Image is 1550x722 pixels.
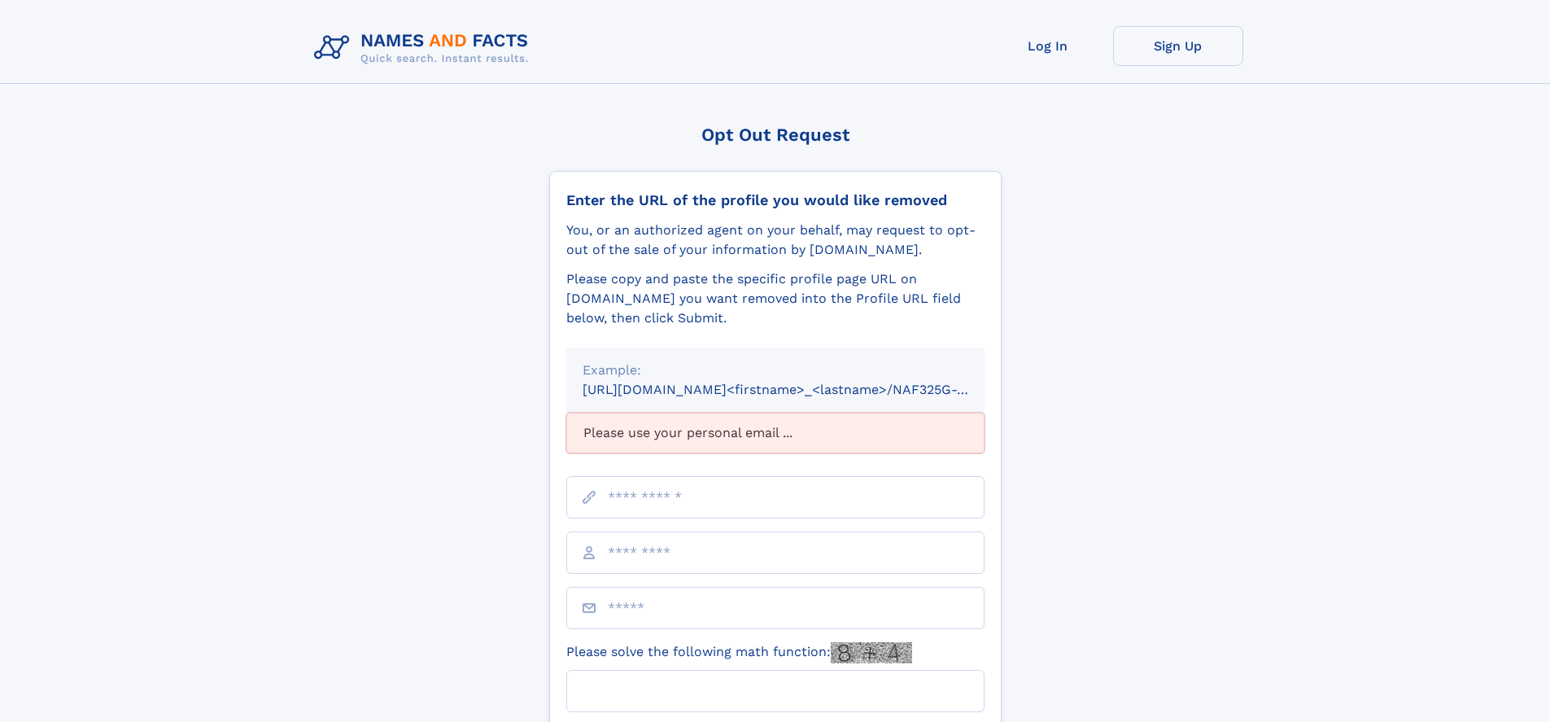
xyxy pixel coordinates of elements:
div: Enter the URL of the profile you would like removed [566,191,985,209]
div: You, or an authorized agent on your behalf, may request to opt-out of the sale of your informatio... [566,221,985,260]
label: Please solve the following math function: [566,642,912,663]
img: Logo Names and Facts [308,26,542,70]
a: Log In [983,26,1113,66]
div: Example: [583,361,968,380]
div: Opt Out Request [549,125,1002,145]
div: Please use your personal email ... [566,413,985,453]
div: Please copy and paste the specific profile page URL on [DOMAIN_NAME] you want removed into the Pr... [566,269,985,328]
a: Sign Up [1113,26,1243,66]
small: [URL][DOMAIN_NAME]<firstname>_<lastname>/NAF325G-xxxxxxxx [583,382,1015,397]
